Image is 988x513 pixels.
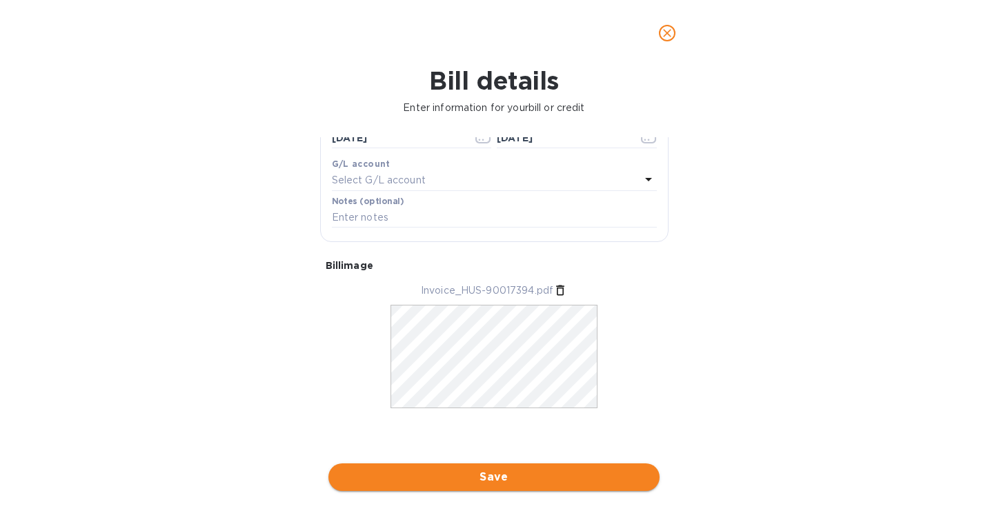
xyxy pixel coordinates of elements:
[332,159,391,169] b: G/L account
[332,128,462,148] input: Select date
[326,259,663,272] p: Bill image
[328,463,660,491] button: Save
[332,173,426,188] p: Select G/L account
[651,17,684,50] button: close
[339,469,649,485] span: Save
[497,128,627,148] input: Due date
[421,283,553,298] p: Invoice_HUS-90017394.pdf
[332,208,657,228] input: Enter notes
[332,197,404,205] label: Notes (optional)
[11,66,977,95] h1: Bill details
[11,101,977,115] p: Enter information for your bill or credit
